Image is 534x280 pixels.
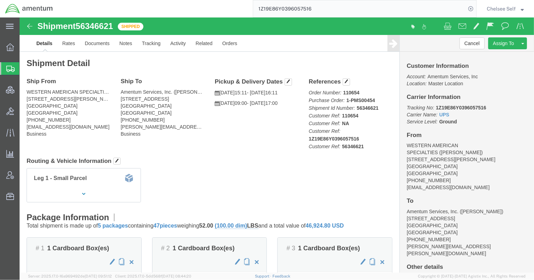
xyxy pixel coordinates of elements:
[418,273,526,279] span: Copyright © [DATE]-[DATE] Agistix Inc., All Rights Reserved
[253,0,466,17] input: Search for shipment number, reference number
[272,274,290,278] a: Feedback
[486,5,524,13] button: Chelsee Self
[5,3,53,14] img: logo
[85,274,112,278] span: [DATE] 09:51:12
[115,274,191,278] span: Client: 2025.17.0-5dd568f
[487,5,516,13] span: Chelsee Self
[28,274,112,278] span: Server: 2025.17.0-16a969492de
[255,274,272,278] a: Support
[162,274,191,278] span: [DATE] 08:44:20
[20,17,534,273] iframe: FS Legacy Container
